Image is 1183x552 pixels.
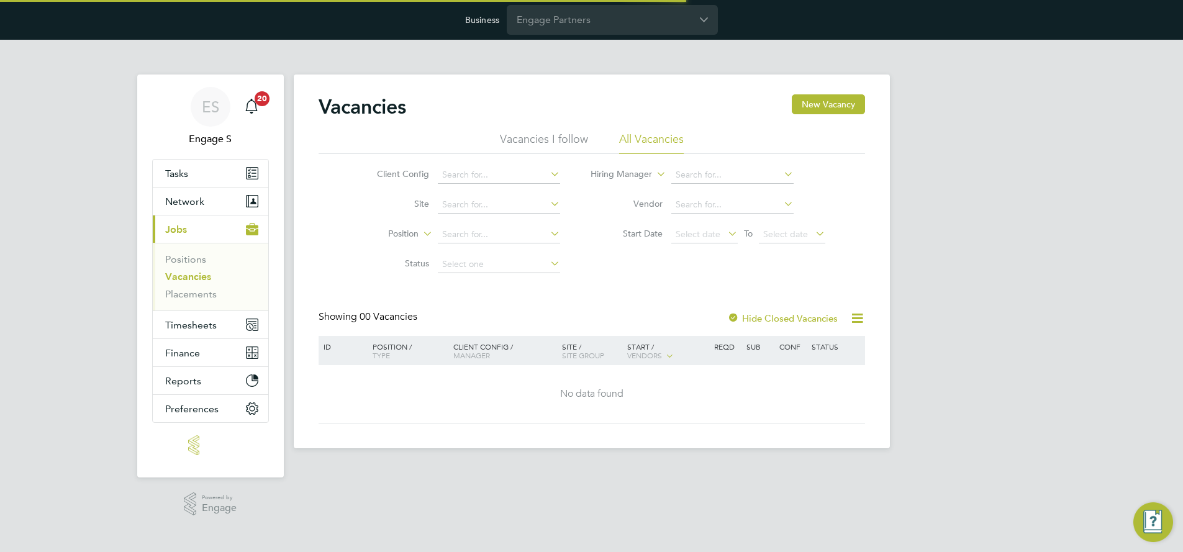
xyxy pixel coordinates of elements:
span: ES [202,99,219,115]
input: Search for... [671,166,794,184]
span: Engage S [152,132,269,147]
div: Reqd [711,336,743,357]
a: Go to home page [152,435,269,455]
label: Vendor [591,198,663,209]
label: Hiring Manager [581,168,652,181]
li: Vacancies I follow [500,132,588,154]
a: Vacancies [165,271,211,283]
div: Site / [559,336,624,366]
button: Preferences [153,395,268,422]
button: Reports [153,367,268,394]
a: Tasks [153,160,268,187]
span: Select date [676,228,720,240]
div: Conf [776,336,809,357]
a: ESEngage S [152,87,269,147]
button: Engage Resource Center [1133,502,1173,542]
span: Powered by [202,492,237,503]
span: Select date [763,228,808,240]
input: Search for... [671,196,794,214]
a: 20 [239,87,264,127]
button: Timesheets [153,311,268,338]
span: Finance [165,347,200,359]
label: Business [465,14,499,25]
button: New Vacancy [792,94,865,114]
a: Powered byEngage [184,492,237,516]
label: Site [358,198,429,209]
span: Tasks [165,168,188,179]
input: Search for... [438,196,560,214]
span: 00 Vacancies [360,310,417,323]
div: Sub [743,336,776,357]
div: Start / [624,336,711,367]
div: ID [320,336,364,357]
span: 20 [255,91,270,106]
label: Status [358,258,429,269]
span: Preferences [165,403,219,415]
span: Site Group [562,350,604,360]
span: Manager [453,350,490,360]
a: Positions [165,253,206,265]
input: Search for... [438,226,560,243]
input: Search for... [438,166,560,184]
img: engage-logo-retina.png [188,435,233,455]
span: Vendors [627,350,662,360]
span: Reports [165,375,201,387]
button: Jobs [153,215,268,243]
div: Position / [363,336,450,366]
div: Showing [319,310,420,324]
span: Engage [202,503,237,514]
span: Timesheets [165,319,217,331]
span: Type [373,350,390,360]
label: Client Config [358,168,429,179]
li: All Vacancies [619,132,684,154]
nav: Main navigation [137,75,284,477]
span: Network [165,196,204,207]
button: Network [153,188,268,215]
div: Status [809,336,863,357]
label: Position [347,228,419,240]
a: Placements [165,288,217,300]
span: Jobs [165,224,187,235]
div: No data found [320,387,863,400]
input: Select one [438,256,560,273]
h2: Vacancies [319,94,406,119]
label: Hide Closed Vacancies [727,312,838,324]
div: Jobs [153,243,268,310]
label: Start Date [591,228,663,239]
span: To [740,225,756,242]
div: Client Config / [450,336,559,366]
button: Finance [153,339,268,366]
